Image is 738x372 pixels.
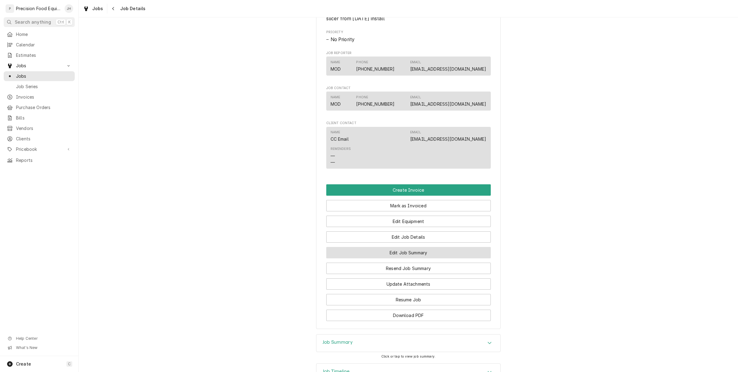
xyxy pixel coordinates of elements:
a: Jobs [4,71,75,81]
div: Priority [326,30,491,43]
span: Estimates [16,52,72,58]
div: Job Contact List [326,92,491,113]
button: Edit Job Details [326,231,491,243]
div: — [331,159,335,166]
a: Go to Pricebook [4,144,75,154]
div: Jason Hertel's Avatar [65,4,73,13]
div: Contact [326,57,491,75]
div: Button Group Row [326,196,491,211]
a: Vendors [4,123,75,133]
div: MOD [331,101,341,107]
div: Name [331,95,341,107]
div: Button Group Row [326,274,491,290]
span: Purchase Orders [16,104,72,111]
span: Home [16,31,72,37]
h3: Job Summary [323,339,353,345]
a: Clients [4,134,75,144]
button: Edit Job Summary [326,247,491,258]
div: MOD [331,66,341,72]
span: Clients [16,136,72,142]
a: [PHONE_NUMBER] [356,66,395,72]
span: Jobs [16,63,62,69]
button: Navigate back [109,4,118,14]
div: Contact [326,92,491,110]
div: Accordion Header [316,335,500,352]
a: Go to Jobs [4,61,75,71]
div: Name [331,130,340,135]
div: Email [410,60,486,72]
div: Email [410,95,421,100]
div: Email [410,60,421,65]
span: Bills [16,115,72,121]
button: Update Attachments [326,278,491,290]
div: Job Reporter [326,51,491,78]
div: Reminders [331,147,351,151]
div: Client Contact [326,121,491,171]
a: [EMAIL_ADDRESS][DOMAIN_NAME] [410,101,486,107]
button: Create Invoice [326,184,491,196]
div: Button Group [326,184,491,321]
div: Phone [356,60,395,72]
a: Jobs [81,4,106,14]
button: Accordion Details Expand Trigger [316,335,500,352]
a: Go to Help Center [4,334,75,343]
span: Jobs [92,6,103,12]
div: Phone [356,95,395,107]
span: Job Series [16,84,72,90]
span: Jobs [16,73,72,79]
span: Priority [326,30,491,35]
div: Button Group Row [326,258,491,274]
div: Phone [356,60,368,65]
div: Email [410,130,486,142]
a: Home [4,29,75,39]
div: Precision Food Equipment LLC [16,6,61,12]
div: Button Group Row [326,243,491,258]
span: Invoices [16,94,72,100]
div: Button Group Row [326,227,491,243]
div: No Priority [326,36,491,43]
span: Client Contact [326,121,491,126]
div: Job Reporter List [326,57,491,78]
a: Purchase Orders [4,103,75,112]
button: Resume Job [326,294,491,305]
div: Email [410,95,486,107]
div: Name [331,130,349,142]
a: Go to What's New [4,343,75,352]
div: Email [410,130,421,135]
span: Job Contact [326,86,491,91]
div: Button Group Row [326,290,491,305]
span: Ctrl [58,20,64,25]
button: Mark as Invoiced [326,200,491,211]
span: Job Reporter [326,51,491,56]
div: Contact [326,127,491,169]
span: Help Center [16,336,71,341]
button: Search anythingCtrlK [4,17,75,27]
div: P [6,4,14,13]
a: Reports [4,155,75,165]
button: Download PDF [326,310,491,321]
span: Reports [16,157,72,163]
div: Phone [356,95,368,100]
div: Button Group Row [326,184,491,196]
a: Calendar [4,40,75,50]
div: Button Group Row [326,211,491,227]
span: Job Details [118,6,146,12]
span: What's New [16,345,71,350]
div: Job Summary [316,334,501,352]
div: JH [65,4,73,13]
span: Click or tap to view job summary. [381,354,435,358]
div: CC Email [331,136,349,142]
span: Calendar [16,42,72,48]
div: Name [331,95,340,100]
div: Button Group Row [326,305,491,321]
span: Create [16,361,31,366]
a: Estimates [4,50,75,60]
button: Edit Equipment [326,216,491,227]
a: [EMAIL_ADDRESS][DOMAIN_NAME] [410,66,486,72]
a: Job Series [4,82,75,92]
div: Job Contact [326,86,491,113]
a: Bills [4,113,75,123]
a: [EMAIL_ADDRESS][DOMAIN_NAME] [410,136,486,142]
div: Name [331,60,341,72]
span: Priority [326,36,491,43]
